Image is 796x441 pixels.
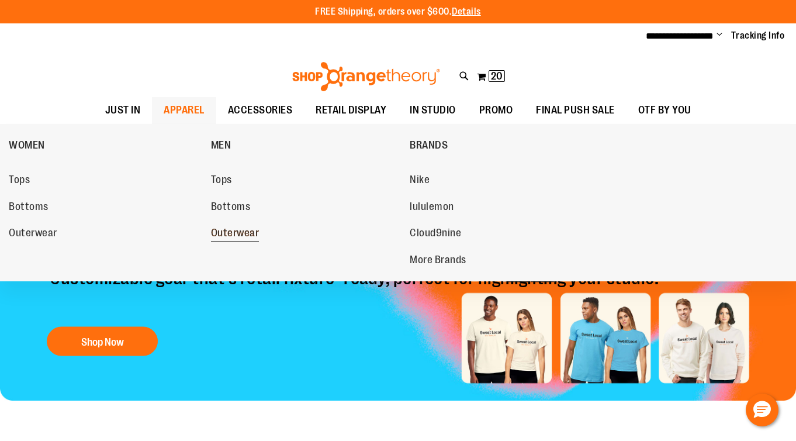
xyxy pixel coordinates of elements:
[211,130,404,160] a: MEN
[211,227,259,242] span: Outerwear
[731,29,785,42] a: Tracking Info
[468,97,525,124] a: PROMO
[452,6,481,17] a: Details
[211,174,232,188] span: Tops
[410,174,430,188] span: Nike
[211,139,231,154] span: MEN
[9,130,205,160] a: WOMEN
[211,170,399,191] a: Tops
[524,97,627,124] a: FINAL PUSH SALE
[211,197,399,218] a: Bottoms
[9,174,30,188] span: Tops
[316,97,386,123] span: RETAIL DISPLAY
[9,227,57,242] span: Outerwear
[41,268,670,315] p: Customizable gear that’s retail fixture–ready, perfect for highlighting your studio!
[304,97,398,124] a: RETAIL DISPLAY
[717,30,722,42] button: Account menu
[94,97,153,124] a: JUST IN
[410,130,606,160] a: BRANDS
[491,70,503,82] span: 20
[47,327,158,356] button: Shop Now
[290,62,442,91] img: Shop Orangetheory
[398,97,468,124] a: IN STUDIO
[627,97,703,124] a: OTF BY YOU
[211,201,251,215] span: Bottoms
[152,97,216,124] a: APPAREL
[315,5,481,19] p: FREE Shipping, orders over $600.
[410,254,466,268] span: More Brands
[638,97,691,123] span: OTF BY YOU
[410,97,456,123] span: IN STUDIO
[9,201,49,215] span: Bottoms
[164,97,205,123] span: APPAREL
[216,97,304,124] a: ACCESSORIES
[9,139,45,154] span: WOMEN
[105,97,141,123] span: JUST IN
[536,97,615,123] span: FINAL PUSH SALE
[746,394,778,426] button: Hello, have a question? Let’s chat.
[479,97,513,123] span: PROMO
[211,223,399,244] a: Outerwear
[410,227,461,242] span: Cloud9nine
[410,201,454,215] span: lululemon
[228,97,293,123] span: ACCESSORIES
[410,139,448,154] span: BRANDS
